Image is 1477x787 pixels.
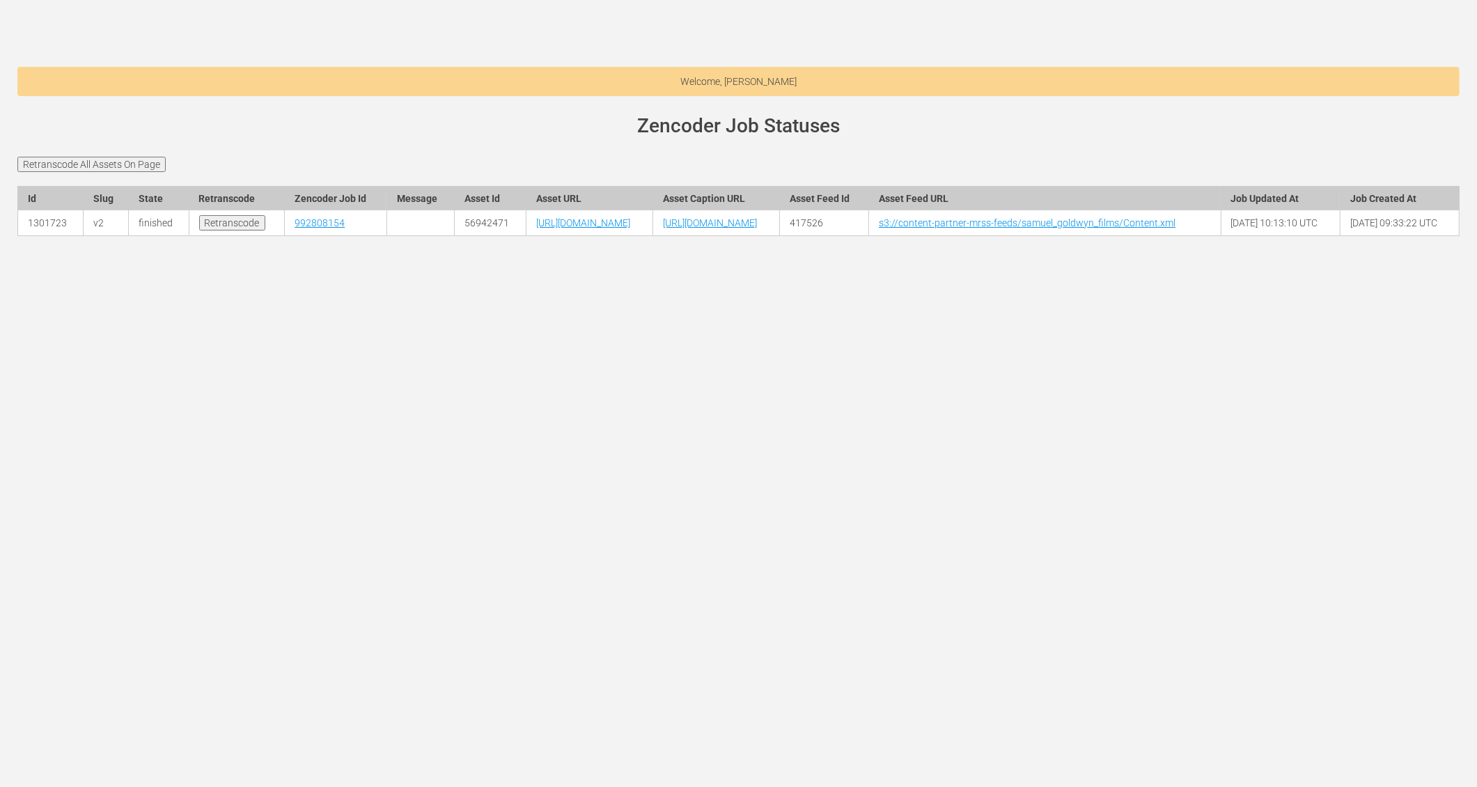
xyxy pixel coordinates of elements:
a: 992808154 [295,217,345,228]
th: Asset Caption URL [653,186,780,210]
th: Message [386,186,454,210]
th: Zencoder Job Id [285,186,387,210]
th: Slug [84,186,128,210]
h1: Zencoder Job Statuses [37,116,1440,137]
a: [URL][DOMAIN_NAME] [663,217,757,228]
th: Asset Feed Id [780,186,869,210]
th: Asset Id [454,186,526,210]
td: v2 [84,210,128,236]
td: 1301723 [18,210,84,236]
td: 417526 [780,210,869,236]
td: [DATE] 10:13:10 UTC [1221,210,1340,236]
div: Welcome, [PERSON_NAME] [17,67,1460,96]
input: Retranscode [199,215,265,231]
a: s3://content-partner-mrss-feeds/samuel_goldwyn_films/Content.xml [879,217,1175,228]
th: Asset Feed URL [869,186,1221,210]
th: Retranscode [189,186,285,210]
th: State [128,186,189,210]
th: Asset URL [526,186,652,210]
td: finished [128,210,189,236]
th: Id [18,186,84,210]
th: Job Created At [1340,186,1459,210]
td: [DATE] 09:33:22 UTC [1340,210,1459,236]
td: 56942471 [454,210,526,236]
input: Retranscode All Assets On Page [17,157,166,172]
a: [URL][DOMAIN_NAME] [536,217,630,228]
th: Job Updated At [1221,186,1340,210]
